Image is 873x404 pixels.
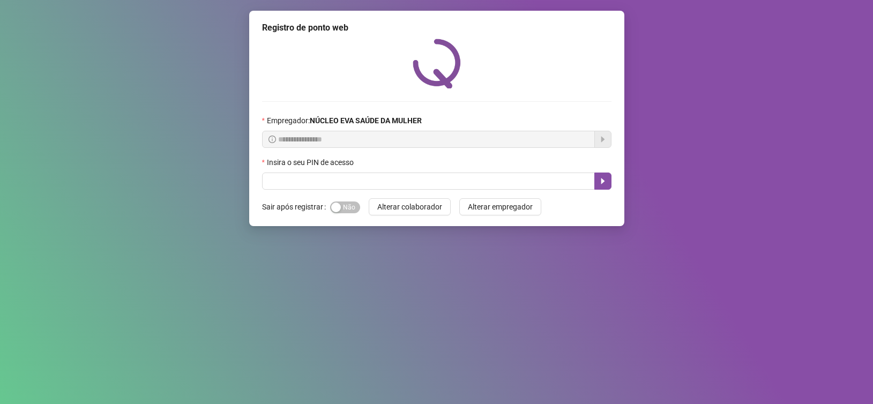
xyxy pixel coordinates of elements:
[262,198,330,215] label: Sair após registrar
[459,198,541,215] button: Alterar empregador
[468,201,533,213] span: Alterar empregador
[310,116,422,125] strong: NÚCLEO EVA SAÚDE DA MULHER
[267,115,422,126] span: Empregador :
[369,198,451,215] button: Alterar colaborador
[262,21,611,34] div: Registro de ponto web
[268,136,276,143] span: info-circle
[262,156,361,168] label: Insira o seu PIN de acesso
[599,177,607,185] span: caret-right
[377,201,442,213] span: Alterar colaborador
[413,39,461,88] img: QRPoint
